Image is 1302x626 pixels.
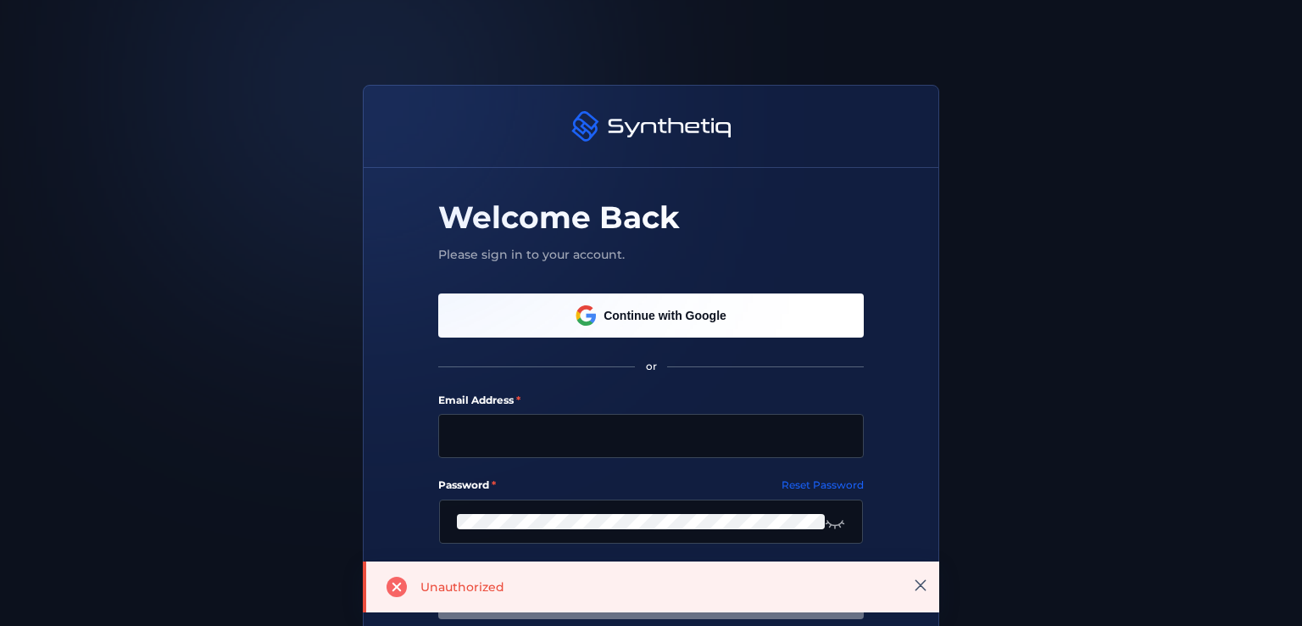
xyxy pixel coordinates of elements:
[414,562,504,612] div: Unauthorized
[438,478,496,492] label: Password
[438,246,864,263] div: Please sign in to your account.
[782,478,864,492] a: Reset Password
[438,198,864,236] div: Welcome Back
[646,360,657,373] p: or
[438,293,864,338] button: Continue with Google
[438,394,520,407] label: Email Address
